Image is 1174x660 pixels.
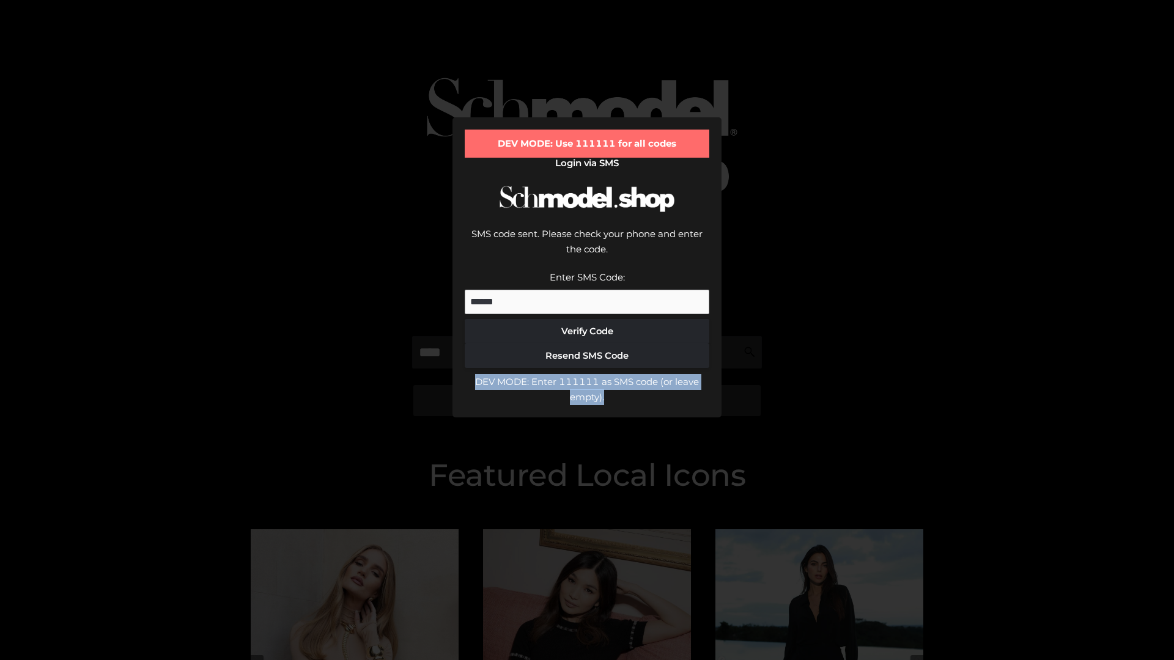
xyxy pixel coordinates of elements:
label: Enter SMS Code: [550,271,625,283]
button: Resend SMS Code [465,343,709,368]
button: Verify Code [465,319,709,343]
img: Schmodel Logo [495,175,679,223]
div: DEV MODE: Enter 111111 as SMS code (or leave empty). [465,374,709,405]
div: SMS code sent. Please check your phone and enter the code. [465,226,709,269]
div: DEV MODE: Use 111111 for all codes [465,130,709,158]
h2: Login via SMS [465,158,709,169]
